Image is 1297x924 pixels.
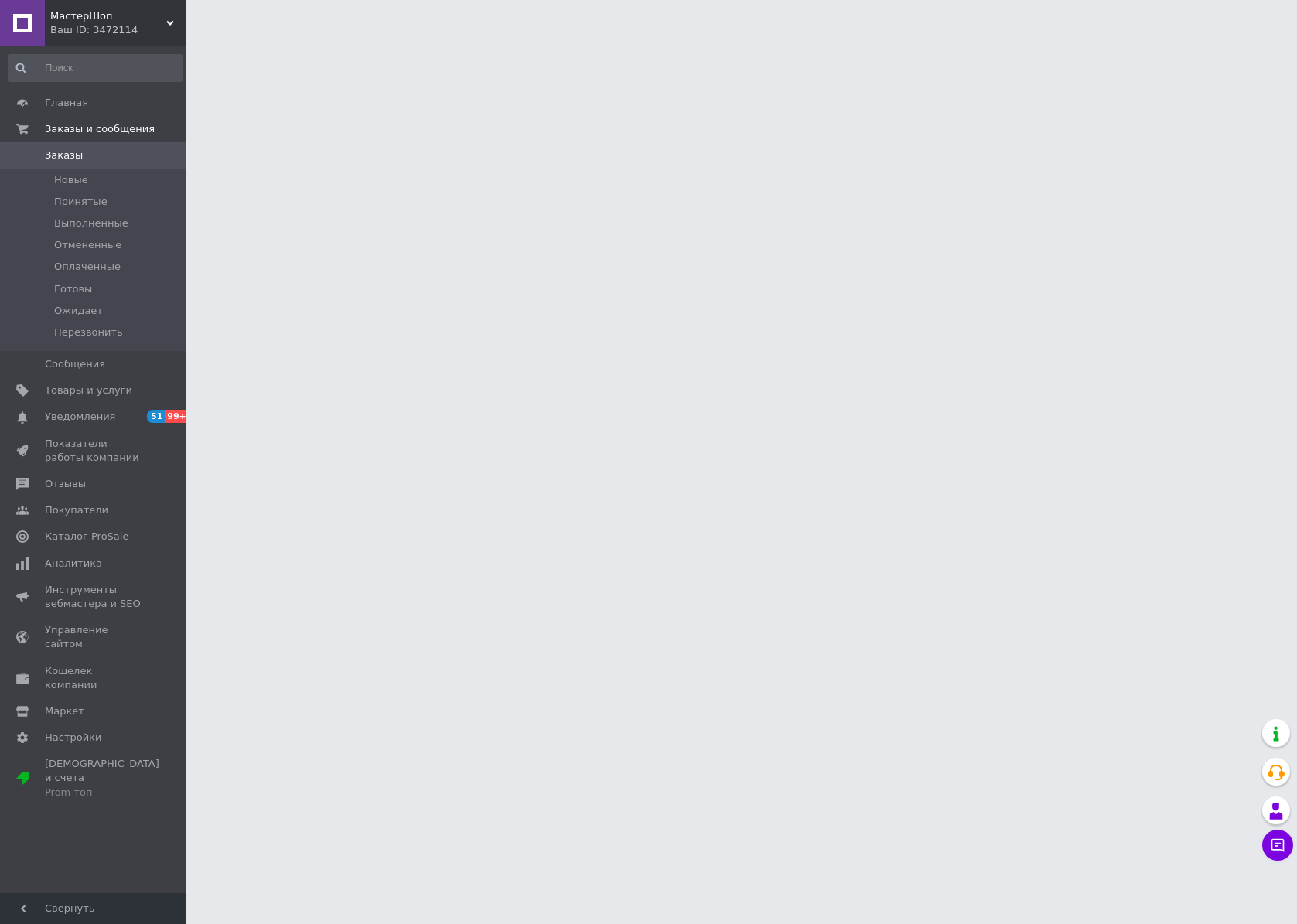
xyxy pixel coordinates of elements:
[54,282,92,296] span: Готовы
[54,238,121,252] span: Отмененные
[147,410,165,423] span: 51
[54,326,123,339] span: Перезвонить
[45,122,155,136] span: Заказы и сообщения
[50,9,166,23] span: МастерШоп
[45,664,143,692] span: Кошелек компании
[165,410,190,423] span: 99+
[45,623,143,651] span: Управление сайтом
[8,54,183,82] input: Поиск
[45,583,143,611] span: Инструменты вебмастера и SEO
[54,195,108,209] span: Принятые
[54,260,121,274] span: Оплаченные
[50,23,186,37] div: Ваш ID: 3472114
[45,357,105,371] span: Сообщения
[54,173,88,187] span: Новые
[54,217,128,230] span: Выполненные
[45,477,86,491] span: Отзывы
[54,304,103,318] span: Ожидает
[45,704,84,718] span: Маркет
[45,557,102,571] span: Аналитика
[45,530,128,544] span: Каталог ProSale
[45,503,108,517] span: Покупатели
[45,757,159,800] span: [DEMOGRAPHIC_DATA] и счета
[45,148,83,162] span: Заказы
[45,384,132,397] span: Товары и услуги
[45,410,115,424] span: Уведомления
[45,731,101,745] span: Настройки
[1262,830,1293,861] button: Чат с покупателем
[45,96,88,110] span: Главная
[45,437,143,465] span: Показатели работы компании
[45,786,159,800] div: Prom топ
